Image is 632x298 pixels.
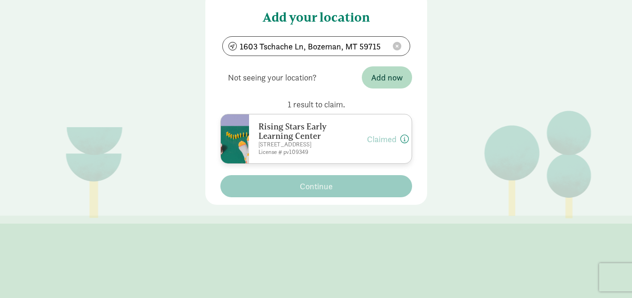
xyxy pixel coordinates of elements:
span: Add now [371,71,403,84]
p: 1 result to claim. [220,99,412,110]
span: Not seeing your location? [220,64,324,91]
input: Search by address... [223,37,410,56]
p: License # pv109349 [258,148,339,156]
iframe: Chat Widget [585,253,632,298]
p: [STREET_ADDRESS] [258,141,339,148]
h4: Add your location [220,2,412,25]
button: Claimed [367,133,397,145]
h6: Rising Stars Early Learning Center [258,122,339,141]
button: Add now [362,66,412,89]
span: Continue [300,180,333,193]
button: Continue [220,175,412,197]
